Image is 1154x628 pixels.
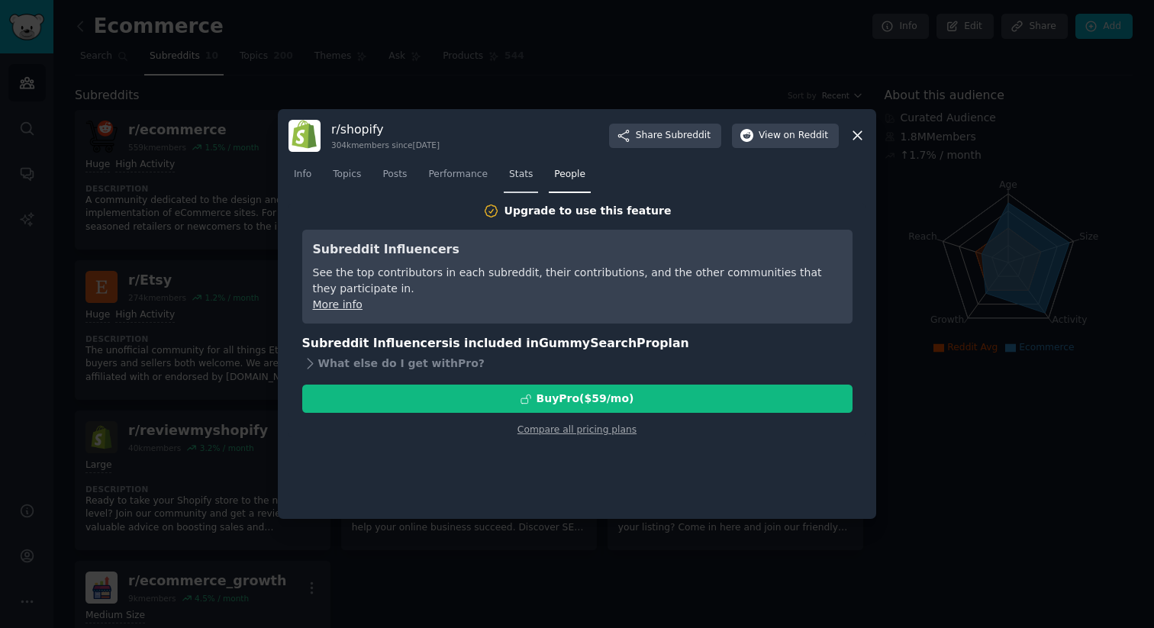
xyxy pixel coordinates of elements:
a: Info [288,163,317,194]
span: on Reddit [784,129,828,143]
a: More info [313,298,363,311]
span: Subreddit [666,129,711,143]
h3: Subreddit Influencers [313,240,842,259]
span: Topics [333,168,361,182]
span: Stats [509,168,533,182]
div: 304k members since [DATE] [331,140,440,150]
h3: Subreddit Influencers is included in plan [302,334,853,353]
div: Buy Pro ($ 59 /mo ) [537,391,634,407]
a: Stats [504,163,538,194]
h3: r/ shopify [331,121,440,137]
span: People [554,168,585,182]
span: Posts [382,168,407,182]
a: People [549,163,591,194]
img: shopify [288,120,321,152]
span: View [759,129,828,143]
span: Performance [428,168,488,182]
a: Posts [377,163,412,194]
div: What else do I get with Pro ? [302,353,853,374]
button: BuyPro($59/mo) [302,385,853,413]
div: Upgrade to use this feature [504,203,672,219]
button: Viewon Reddit [732,124,839,148]
div: See the top contributors in each subreddit, their contributions, and the other communities that t... [313,265,842,297]
a: Topics [327,163,366,194]
a: Performance [423,163,493,194]
span: GummySearch Pro [539,336,659,350]
span: Info [294,168,311,182]
button: ShareSubreddit [609,124,721,148]
a: Compare all pricing plans [517,424,637,435]
span: Share [636,129,711,143]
